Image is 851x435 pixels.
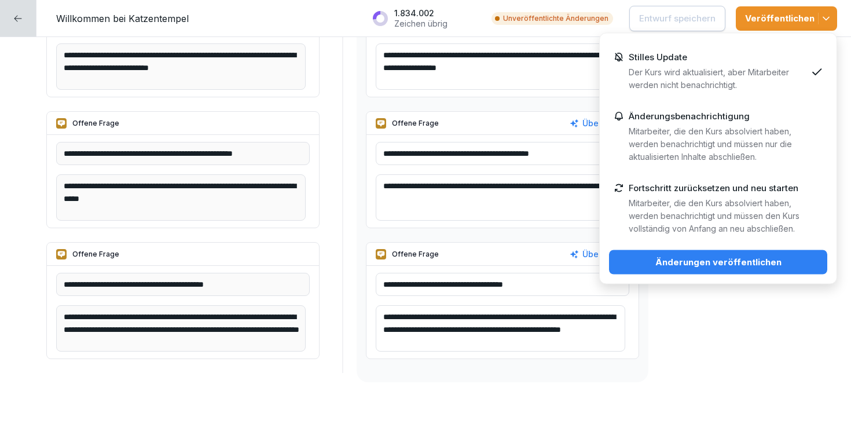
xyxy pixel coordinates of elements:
p: Mitarbeiter, die den Kurs absolviert haben, werden benachrichtigt und müssen den Kurs vollständig... [629,197,806,235]
p: Stilles Update [629,52,687,63]
button: Übersetzen [570,117,629,130]
p: Offene Frage [392,249,439,259]
p: Der Kurs wird aktualisiert, aber Mitarbeiter werden nicht benachrichtigt. [629,66,806,92]
p: Entwurf speichern [639,12,716,25]
p: Unveröffentlichte Änderungen [503,13,608,24]
button: Veröffentlichen [736,6,837,31]
div: Veröffentlichen [745,12,828,25]
p: Mitarbeiter, die den Kurs absolviert haben, werden benachrichtigt und müssen nur die aktualisiert... [629,125,806,163]
p: Zeichen übrig [394,19,447,29]
button: Übersetzen [570,248,629,261]
p: Willkommen bei Katzentempel [56,12,189,25]
p: Offene Frage [72,249,119,259]
p: Änderungsbenachrichtigung [629,111,750,122]
p: 1.834.002 [394,8,447,19]
button: Entwurf speichern [629,6,725,31]
p: Offene Frage [72,118,119,129]
p: Offene Frage [392,118,439,129]
button: Änderungen veröffentlichen [609,250,827,275]
div: Änderungen veröffentlichen [618,256,818,269]
button: 1.834.002Zeichen übrig [366,3,481,33]
p: Fortschritt zurücksetzen und neu starten [629,183,798,193]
